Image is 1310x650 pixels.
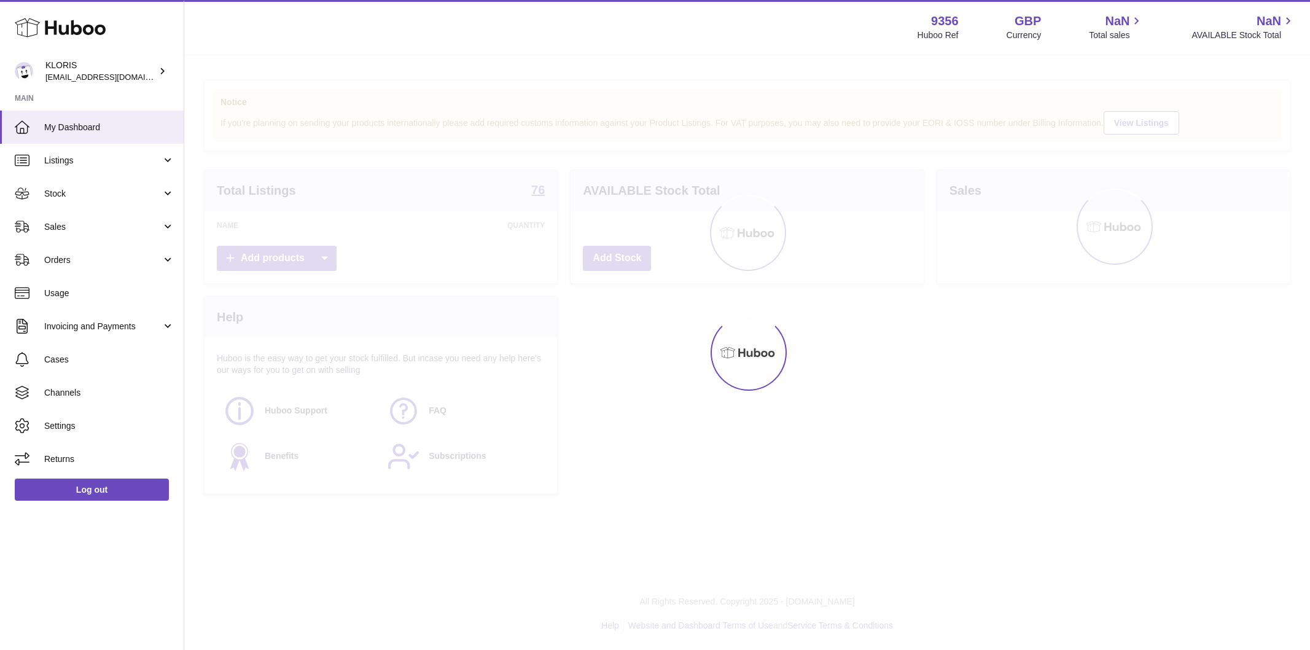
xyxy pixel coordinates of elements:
[45,60,156,83] div: KLORIS
[44,354,174,366] span: Cases
[1105,13,1129,29] span: NaN
[1007,29,1042,41] div: Currency
[1089,29,1144,41] span: Total sales
[1191,29,1295,41] span: AVAILABLE Stock Total
[44,420,174,432] span: Settings
[45,72,181,82] span: [EMAIL_ADDRESS][DOMAIN_NAME]
[44,453,174,465] span: Returns
[1015,13,1041,29] strong: GBP
[15,62,33,80] img: internalAdmin-9356@internal.huboo.com
[1089,13,1144,41] a: NaN Total sales
[1191,13,1295,41] a: NaN AVAILABLE Stock Total
[931,13,959,29] strong: 9356
[44,155,162,166] span: Listings
[918,29,959,41] div: Huboo Ref
[44,221,162,233] span: Sales
[44,288,174,299] span: Usage
[44,254,162,266] span: Orders
[1257,13,1281,29] span: NaN
[44,122,174,133] span: My Dashboard
[44,188,162,200] span: Stock
[15,479,169,501] a: Log out
[44,387,174,399] span: Channels
[44,321,162,332] span: Invoicing and Payments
